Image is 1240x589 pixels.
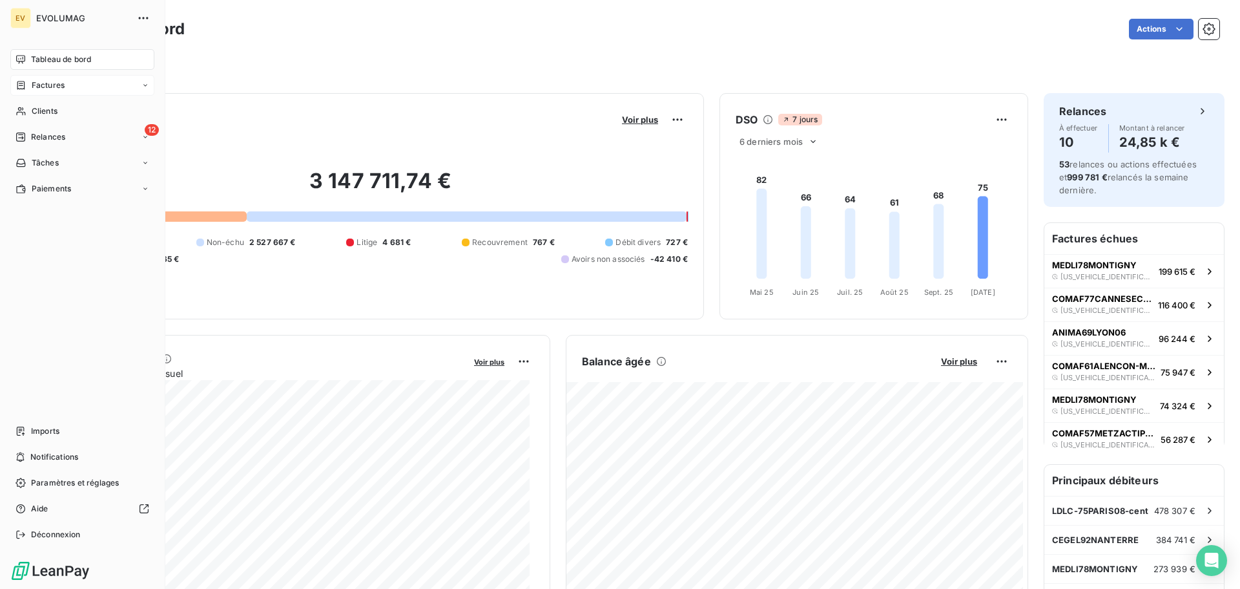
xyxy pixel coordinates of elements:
span: [US_VEHICLE_IDENTIFICATION_NUMBER] [1060,340,1153,348]
span: Débit divers [615,237,661,248]
h6: Principaux débiteurs [1044,465,1224,496]
h6: Balance âgée [582,354,651,369]
span: Voir plus [474,358,504,367]
span: Notifications [30,451,78,463]
span: 4 681 € [382,237,411,248]
div: Open Intercom Messenger [1196,545,1227,576]
span: Recouvrement [472,237,528,248]
span: Paramètres et réglages [31,477,119,489]
tspan: Juil. 25 [837,288,863,297]
button: MEDLI78MONTIGNY[US_VEHICLE_IDENTIFICATION_NUMBER]74 324 € [1044,389,1224,422]
tspan: Août 25 [880,288,909,297]
span: Avoirs non associés [572,253,645,265]
span: 6 derniers mois [739,136,803,147]
button: MEDLI78MONTIGNY[US_VEHICLE_IDENTIFICATION_NUMBER]199 615 € [1044,254,1224,288]
span: Paiements [32,183,71,195]
button: Voir plus [618,114,662,125]
a: Aide [10,498,154,519]
span: Tâches [32,157,59,169]
span: [US_VEHICLE_IDENTIFICATION_NUMBER] [1060,407,1155,415]
span: Chiffre d'affaires mensuel [73,367,465,380]
button: ANIMA69LYON06[US_VEHICLE_IDENTIFICATION_NUMBER]96 244 € [1044,321,1224,355]
span: ANIMA69LYON06 [1052,327,1126,337]
span: MEDLI78MONTIGNY [1052,564,1138,574]
span: CEGEL92NANTERRE [1052,535,1139,545]
span: 999 781 € [1067,172,1107,182]
span: 273 939 € [1153,564,1195,574]
span: Litige [356,237,377,248]
button: Actions [1129,19,1193,39]
span: relances ou actions effectuées et relancés la semaine dernière. [1059,159,1197,195]
span: [US_VEHICLE_IDENTIFICATION_NUMBER] [1060,441,1155,449]
span: MEDLI78MONTIGNY [1052,260,1137,270]
span: 74 324 € [1160,401,1195,411]
h2: 3 147 711,74 € [73,168,688,207]
span: Voir plus [941,356,977,367]
span: Tableau de bord [31,54,91,65]
span: [US_VEHICLE_IDENTIFICATION_NUMBER] [1060,374,1155,381]
span: 727 € [666,237,688,248]
tspan: [DATE] [971,288,995,297]
span: COMAF77CANNESECLUSE [1052,294,1153,304]
span: LDLC-75PARIS08-cent [1052,506,1148,516]
span: Relances [31,131,65,143]
tspan: Mai 25 [750,288,774,297]
span: 767 € [533,237,555,248]
span: 96 244 € [1159,334,1195,344]
h4: 10 [1059,132,1098,153]
span: 53 [1059,159,1069,169]
span: 2 527 667 € [249,237,296,248]
button: COMAF61ALENCON-MAILL[US_VEHICLE_IDENTIFICATION_NUMBER]75 947 € [1044,355,1224,389]
span: Déconnexion [31,529,81,541]
button: Voir plus [470,356,508,367]
span: 56 287 € [1161,434,1195,445]
span: 116 400 € [1158,300,1195,310]
span: 7 jours [778,114,821,125]
span: Imports [31,425,59,437]
span: COMAF61ALENCON-MAILL [1052,361,1155,371]
tspan: Sept. 25 [924,288,953,297]
span: EVOLUMAG [36,13,129,23]
h6: Factures échues [1044,223,1224,254]
div: EV [10,8,31,28]
button: COMAF57METZACTIPOLE[US_VEHICLE_IDENTIFICATION_NUMBER]56 287 € [1044,422,1224,456]
span: COMAF57METZACTIPOLE [1052,428,1155,438]
span: [US_VEHICLE_IDENTIFICATION_NUMBER] [1060,273,1153,281]
button: COMAF77CANNESECLUSE[US_VEHICLE_IDENTIFICATION_NUMBER]116 400 € [1044,288,1224,321]
span: MEDLI78MONTIGNY [1052,394,1137,405]
h6: DSO [736,112,758,127]
span: Clients [32,105,57,117]
span: Aide [31,503,48,515]
span: Montant à relancer [1119,124,1185,132]
span: Factures [32,80,65,91]
span: 199 615 € [1159,266,1195,277]
button: Voir plus [937,356,981,367]
span: [US_VEHICLE_IDENTIFICATION_NUMBER] [1060,306,1153,314]
span: 12 [145,124,159,136]
tspan: Juin 25 [792,288,819,297]
span: -42 410 € [650,253,688,265]
span: Non-échu [207,237,244,248]
span: 75 947 € [1161,367,1195,378]
span: 384 741 € [1156,535,1195,545]
span: À effectuer [1059,124,1098,132]
span: 478 307 € [1154,506,1195,516]
img: Logo LeanPay [10,561,90,581]
span: Voir plus [622,114,658,125]
h6: Relances [1059,103,1106,119]
h4: 24,85 k € [1119,132,1185,153]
